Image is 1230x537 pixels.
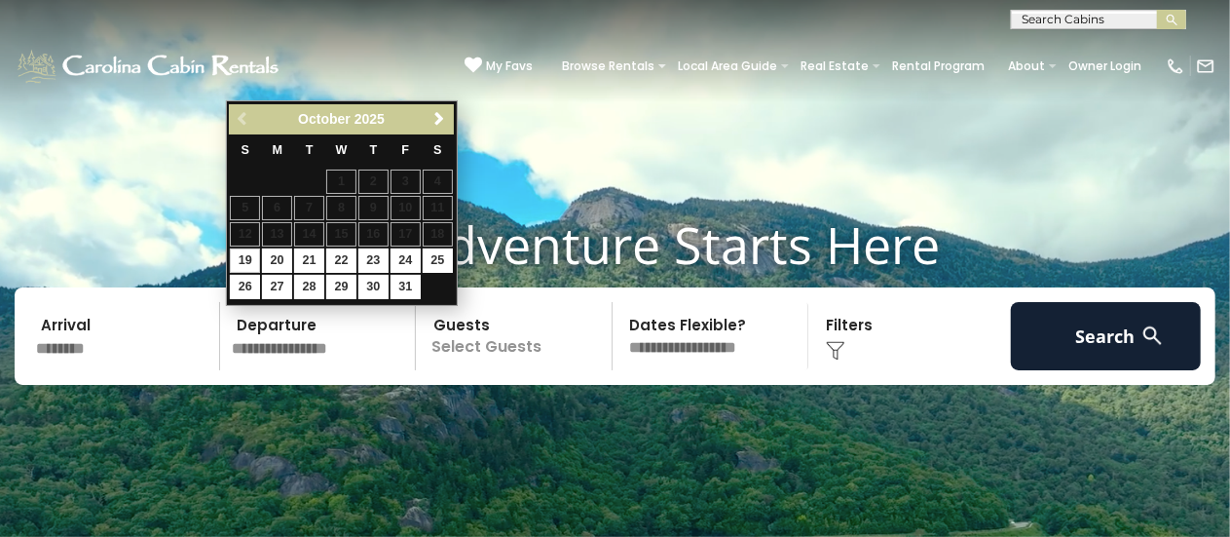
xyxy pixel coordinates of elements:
span: Sunday [242,143,249,157]
a: 31 [391,275,421,299]
a: Next [428,107,452,132]
span: Wednesday [336,143,348,157]
a: 30 [358,275,389,299]
a: 23 [358,249,389,273]
a: 25 [423,249,453,273]
h1: Your Adventure Starts Here [15,214,1215,275]
button: Search [1011,302,1202,370]
span: Next [431,111,447,127]
a: Owner Login [1059,53,1151,80]
span: Friday [401,143,409,157]
a: About [998,53,1055,80]
a: 19 [230,249,260,273]
a: Local Area Guide [668,53,787,80]
span: Tuesday [306,143,314,157]
img: mail-regular-white.png [1196,57,1215,76]
img: phone-regular-white.png [1166,57,1185,76]
a: Rental Program [882,53,994,80]
span: Thursday [370,143,378,157]
a: 29 [326,275,356,299]
a: 24 [391,249,421,273]
img: search-regular-white.png [1140,324,1165,348]
a: 27 [262,275,292,299]
a: Browse Rentals [552,53,664,80]
img: White-1-1-2.png [15,47,284,86]
a: 20 [262,249,292,273]
span: My Favs [486,58,533,75]
a: Real Estate [791,53,878,80]
span: Monday [272,143,282,157]
span: October [298,111,351,127]
a: 28 [294,275,324,299]
img: filter--v1.png [826,341,845,361]
span: Saturday [433,143,441,157]
p: Select Guests [422,302,612,370]
a: My Favs [465,57,533,76]
a: 21 [294,249,324,273]
a: 26 [230,275,260,299]
a: 22 [326,249,356,273]
span: 2025 [354,111,385,127]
